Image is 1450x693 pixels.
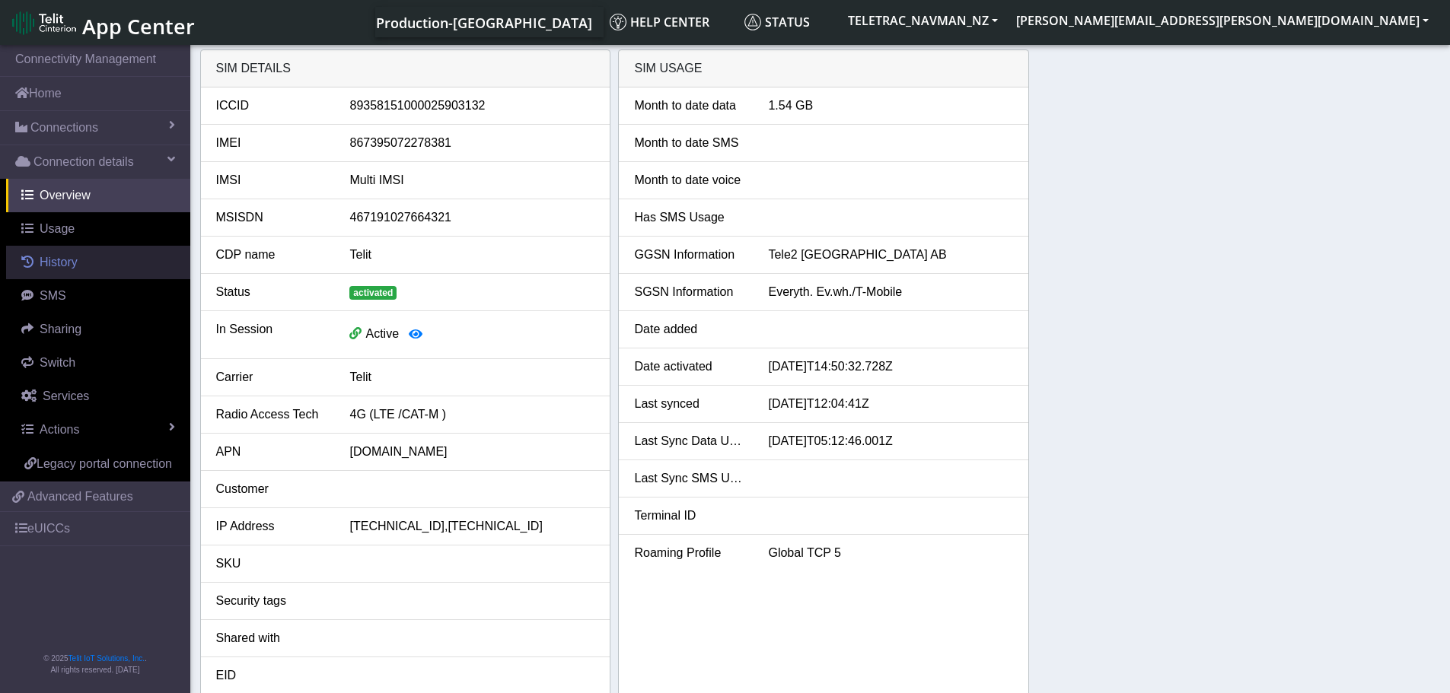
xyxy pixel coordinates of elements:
span: Actions [40,423,79,436]
span: Advanced Features [27,488,133,506]
img: status.svg [744,14,761,30]
div: Last Sync SMS Usage [623,469,757,488]
span: App Center [82,12,195,40]
div: Shared with [205,629,339,647]
a: Telit IoT Solutions, Inc. [69,654,145,663]
span: Status [744,14,810,30]
div: Has SMS Usage [623,208,757,227]
div: Month to date voice [623,171,757,189]
button: View session details [399,320,432,349]
a: History [6,246,190,279]
div: IP Address [205,517,339,536]
span: Services [43,389,89,402]
div: Terminal ID [623,507,757,525]
img: knowledge.svg [610,14,626,30]
div: CDP name [205,246,339,264]
div: Everyth. Ev.wh./T-Mobile [757,283,1025,301]
div: Radio Access Tech [205,405,339,424]
span: Production-[GEOGRAPHIC_DATA] [376,14,592,32]
div: ICCID [205,97,339,115]
a: Status [738,7,839,37]
img: logo-telit-cinterion-gw-new.png [12,11,76,35]
div: Security tags [205,592,339,610]
div: MSISDN [205,208,339,227]
a: SMS [6,279,190,313]
button: [PERSON_NAME][EMAIL_ADDRESS][PERSON_NAME][DOMAIN_NAME] [1007,7,1438,34]
div: Telit [338,368,606,386]
div: 867395072278381 [338,134,606,152]
div: 4G (LTE /CAT-M ) [338,405,606,424]
div: [DATE]T12:04:41Z [757,395,1025,413]
div: Global TCP 5 [757,544,1025,562]
div: 1.54 GB [757,97,1025,115]
a: Usage [6,212,190,246]
a: Overview [6,179,190,212]
div: [DATE]T05:12:46.001Z [757,432,1025,450]
span: Help center [610,14,709,30]
span: History [40,256,78,269]
div: [DATE]T14:50:32.728Z [757,358,1025,376]
a: Help center [604,7,738,37]
div: [DOMAIN_NAME] [338,443,606,461]
div: Month to date data [623,97,757,115]
div: [TECHNICAL_ID],[TECHNICAL_ID] [338,517,606,536]
div: Last Sync Data Usage [623,432,757,450]
div: APN [205,443,339,461]
div: Multi IMSI [338,171,606,189]
button: TELETRAC_NAVMAN_NZ [839,7,1007,34]
div: Telit [338,246,606,264]
div: 89358151000025903132 [338,97,606,115]
a: Switch [6,346,190,380]
div: Last synced [623,395,757,413]
div: SIM details [201,50,610,87]
div: IMSI [205,171,339,189]
div: IMEI [205,134,339,152]
div: GGSN Information [623,246,757,264]
div: Roaming Profile [623,544,757,562]
span: Connection details [33,153,134,171]
div: Customer [205,480,339,498]
span: Connections [30,119,98,137]
div: Date activated [623,358,757,376]
span: Active [365,327,399,340]
span: activated [349,286,397,300]
span: Usage [40,222,75,235]
span: Sharing [40,323,81,335]
div: In Session [205,320,339,349]
div: SKU [205,555,339,573]
div: Status [205,283,339,301]
div: Tele2 [GEOGRAPHIC_DATA] AB [757,246,1025,264]
div: 467191027664321 [338,208,606,227]
a: Sharing [6,313,190,346]
div: Date added [623,320,757,339]
a: App Center [12,6,193,39]
a: Services [6,380,190,413]
span: Switch [40,356,75,369]
div: Month to date SMS [623,134,757,152]
span: Legacy portal connection [37,457,172,470]
div: EID [205,666,339,685]
div: SGSN Information [623,283,757,301]
span: SMS [40,289,66,302]
div: SIM Usage [619,50,1028,87]
div: Carrier [205,368,339,386]
a: Actions [6,413,190,447]
a: Your current platform instance [375,7,591,37]
span: Overview [40,189,91,202]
